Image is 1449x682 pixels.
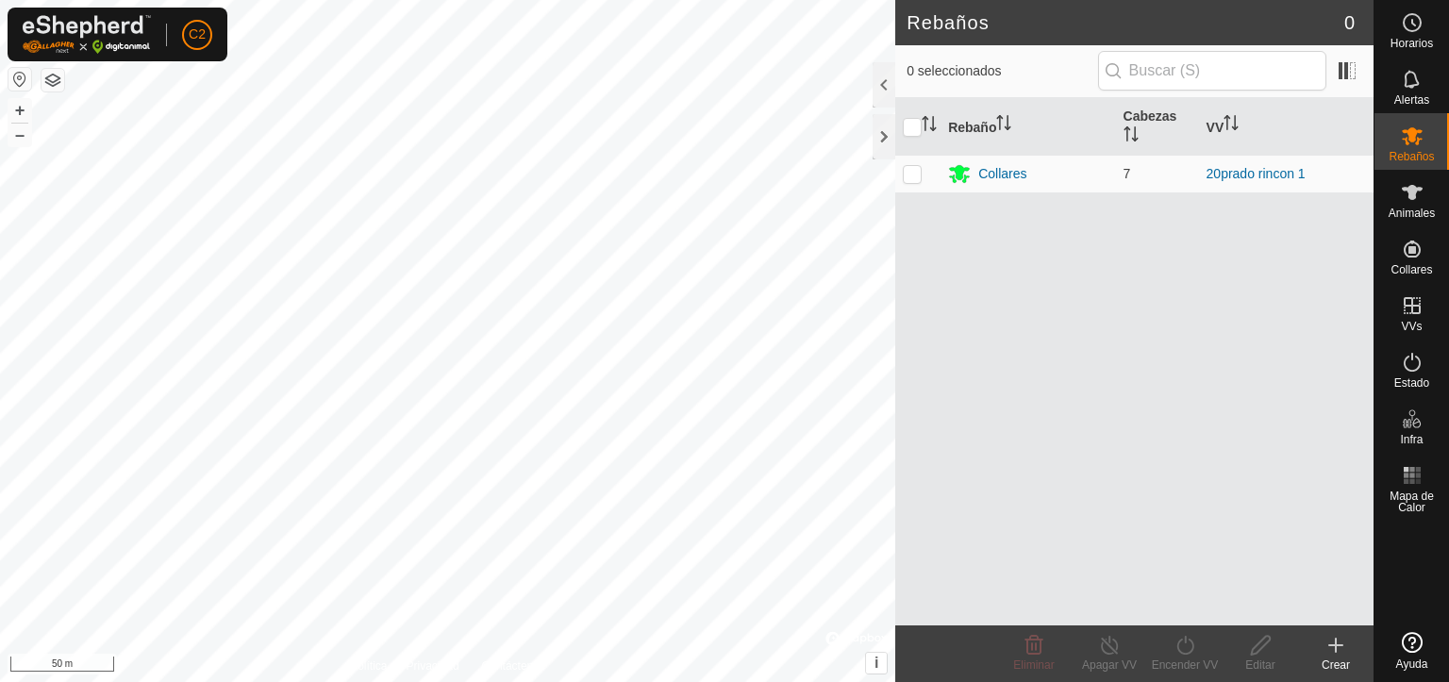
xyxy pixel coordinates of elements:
font: VV [1207,119,1224,134]
font: Editar [1245,658,1274,672]
img: Logo Gallagher [23,15,151,54]
p-sorticon: Activar para ordenar [922,119,937,134]
p-sorticon: Activar para ordenar [1124,129,1139,144]
span: 7 [1124,166,1131,181]
font: Collares [1391,263,1432,276]
a: Ayuda [1374,624,1449,677]
font: i [874,655,878,671]
font: + [15,100,25,120]
a: Política de Privacidad [350,657,458,674]
div: Collares [978,164,1026,184]
font: Apagar VV [1082,658,1137,672]
font: Política de Privacidad [350,659,458,673]
font: Animales [1389,207,1435,220]
span: C2 [189,25,206,44]
font: Rebaños [907,12,990,33]
font: Rebaños [1389,150,1434,163]
font: 0 [1344,12,1355,33]
font: Cabezas [1124,108,1177,124]
font: Estado [1394,376,1429,390]
font: Ayuda [1396,657,1428,671]
a: Contáctenos [482,657,545,674]
span: Horarios [1391,38,1433,49]
font: Contáctenos [482,659,545,673]
font: Encender VV [1152,658,1219,672]
font: VVs [1401,320,1422,333]
p-sorticon: Activar para ordenar [1224,118,1239,133]
font: – [15,125,25,144]
input: Buscar (S) [1098,51,1326,91]
button: + [8,99,31,122]
button: i [866,653,887,674]
font: Eliminar [1013,658,1054,672]
p-sorticon: Activar para ordenar [996,118,1011,133]
font: Crear [1322,658,1350,672]
font: 0 seleccionados [907,63,1001,78]
button: Restablecer Mapa [8,68,31,91]
a: 20prado rincon 1 [1207,166,1306,181]
font: Infra [1400,433,1423,446]
span: Mapa de Calor [1379,491,1444,513]
font: Rebaño [948,119,996,134]
button: Capas del Mapa [42,69,64,91]
button: – [8,124,31,146]
font: Alertas [1394,93,1429,107]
